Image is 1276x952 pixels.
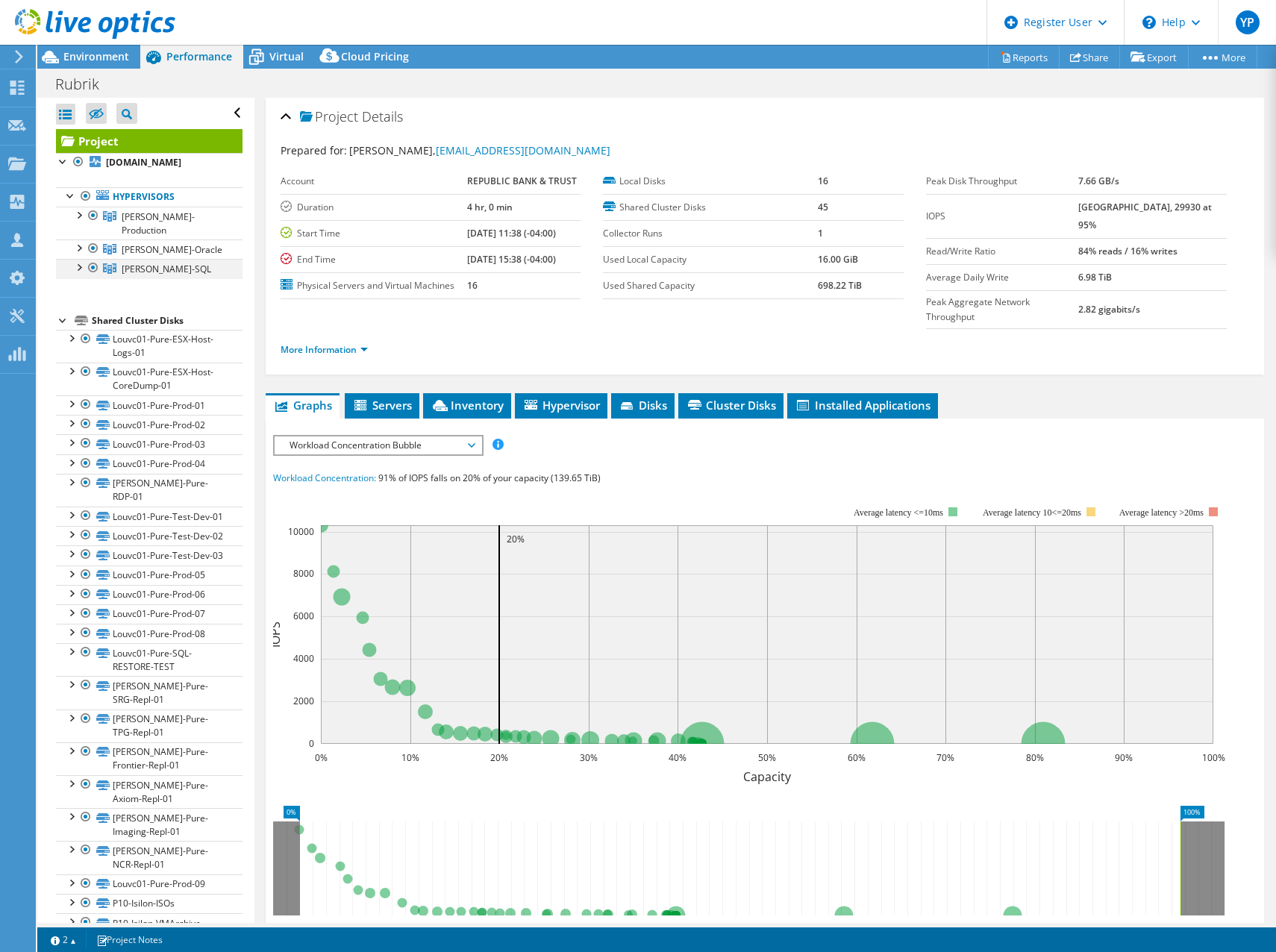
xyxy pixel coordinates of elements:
text: 20% [490,751,508,764]
label: Duration [281,200,468,215]
a: [EMAIL_ADDRESS][DOMAIN_NAME] [436,143,610,157]
text: 80% [1026,751,1044,764]
b: [DATE] 11:38 (-04:00) [467,227,556,239]
a: Louvc01-Pure-Test-Dev-02 [56,526,243,545]
label: Start Time [281,226,468,241]
label: Account [281,174,468,189]
b: 7.66 GB/s [1078,175,1119,187]
text: IOPS [267,621,284,648]
b: 16 [467,279,478,292]
label: Used Shared Capacity [603,278,818,293]
span: Project [300,110,358,125]
text: 10% [401,751,419,764]
b: REPUBLIC BANK & TRUST [467,175,577,187]
a: Louvc01-Pure-Test-Dev-01 [56,507,243,526]
a: 2 [40,930,87,949]
span: Servers [352,398,412,413]
a: [PERSON_NAME]-Pure-TPG-Repl-01 [56,710,243,742]
a: Louvc01-Pure-Prod-04 [56,454,243,474]
label: Average Daily Write [926,270,1078,285]
b: [DOMAIN_NAME] [106,156,181,169]
span: Performance [166,49,232,63]
a: [PERSON_NAME]-Pure-RDP-01 [56,474,243,507]
label: End Time [281,252,468,267]
b: 698.22 TiB [818,279,862,292]
b: [GEOGRAPHIC_DATA], 29930 at 95% [1078,201,1212,231]
a: More [1188,46,1257,69]
a: Project Notes [86,930,173,949]
a: Louvc01-Pure-Prod-08 [56,624,243,643]
text: 0 [309,737,314,750]
b: 4 hr, 0 min [467,201,513,213]
label: Local Disks [603,174,818,189]
a: Louvc01-Pure-Test-Dev-03 [56,545,243,565]
a: [PERSON_NAME]-Pure-SRG-Repl-01 [56,676,243,709]
b: 6.98 TiB [1078,271,1112,284]
text: 30% [580,751,598,764]
a: [PERSON_NAME]-Pure-Axiom-Repl-01 [56,775,243,808]
span: [PERSON_NAME]-Oracle [122,243,222,256]
text: 2000 [293,695,314,707]
label: IOPS [926,209,1078,224]
label: Collector Runs [603,226,818,241]
a: Louvc01-Pure-SQL-RESTORE-TEST [56,643,243,676]
span: Cloud Pricing [341,49,409,63]
b: 84% reads / 16% writes [1078,245,1178,257]
a: [PERSON_NAME]-Pure-NCR-Repl-01 [56,841,243,874]
text: 60% [848,751,866,764]
label: Read/Write Ratio [926,244,1078,259]
a: LOU-SQL [56,259,243,278]
label: Shared Cluster Disks [603,200,818,215]
text: Capacity [743,768,792,785]
text: 100% [1201,751,1225,764]
label: Prepared for: [281,143,347,157]
a: Hypervisors [56,187,243,207]
label: Physical Servers and Virtual Machines [281,278,468,293]
tspan: Average latency <=10ms [854,507,943,518]
a: Share [1059,46,1120,69]
text: 90% [1115,751,1133,764]
text: 20% [507,533,525,545]
a: More Information [281,343,368,356]
text: 6000 [293,610,314,622]
span: Graphs [273,398,332,413]
a: Export [1119,46,1189,69]
a: P10-Isilon-ISOs [56,894,243,913]
span: Workload Concentration Bubble [282,436,474,454]
label: Peak Aggregate Network Throughput [926,295,1078,325]
span: Disks [619,398,667,413]
a: Reports [988,46,1060,69]
span: YP [1236,10,1260,34]
span: 91% of IOPS falls on 20% of your capacity (139.65 TiB) [378,472,601,484]
span: Workload Concentration: [273,472,376,484]
a: Louvc01-Pure-Prod-03 [56,434,243,454]
a: Louvc01-Pure-Prod-05 [56,566,243,585]
span: Cluster Disks [686,398,776,413]
a: Louvc01-Pure-Prod-01 [56,395,243,415]
span: [PERSON_NAME], [349,143,610,157]
svg: \n [1142,16,1156,29]
a: Louvc01-Pure-Prod-02 [56,415,243,434]
div: Shared Cluster Disks [92,312,243,330]
span: Details [362,107,403,125]
text: 50% [758,751,776,764]
b: 16.00 GiB [818,253,858,266]
a: Louvc01-Pure-Prod-09 [56,874,243,894]
b: [DATE] 15:38 (-04:00) [467,253,556,266]
a: [PERSON_NAME]-Pure-Frontier-Repl-01 [56,742,243,775]
text: 8000 [293,567,314,580]
a: Project [56,129,243,153]
a: Louvc01-Pure-ESX-Host-CoreDump-01 [56,363,243,395]
span: Virtual [269,49,304,63]
span: Inventory [431,398,504,413]
text: 40% [669,751,687,764]
span: [PERSON_NAME]-Production [122,210,195,237]
a: LOU-Production [56,207,243,239]
h1: Rubrik [49,76,122,93]
text: 4000 [293,652,314,665]
span: Installed Applications [795,398,931,413]
label: Peak Disk Throughput [926,174,1078,189]
a: [DOMAIN_NAME] [56,153,243,172]
a: Louvc01-Pure-ESX-Host-Logs-01 [56,330,243,363]
span: [PERSON_NAME]-SQL [122,263,211,275]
